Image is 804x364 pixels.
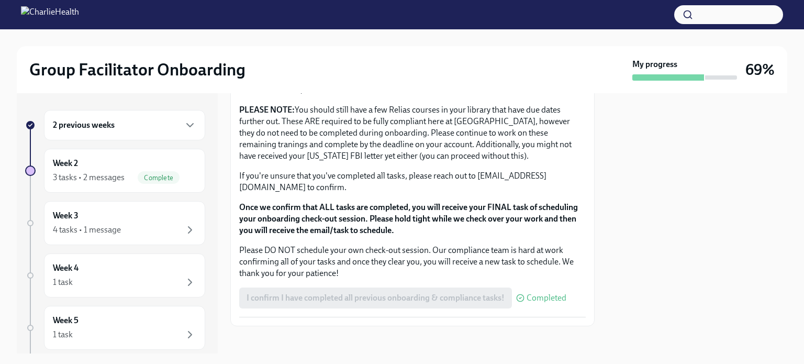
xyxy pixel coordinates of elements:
p: Please DO NOT schedule your own check-out session. Our compliance team is hard at work confirming... [239,245,586,279]
div: 1 task [53,329,73,340]
div: 1 task [53,277,73,288]
strong: PLEASE NOTE: [239,105,295,115]
div: 3 tasks • 2 messages [53,172,125,183]
h2: Group Facilitator Onboarding [29,59,245,80]
h6: 2 previous weeks [53,119,115,131]
span: Completed [527,294,566,302]
h6: Week 4 [53,262,79,274]
p: If you're unsure that you've completed all tasks, please reach out to [EMAIL_ADDRESS][DOMAIN_NAME... [239,170,586,193]
strong: My progress [632,59,677,70]
a: Week 23 tasks • 2 messagesComplete [25,149,205,193]
a: Week 51 task [25,306,205,350]
h6: Week 5 [53,315,79,326]
img: CharlieHealth [21,6,79,23]
span: Complete [138,174,180,182]
a: Week 41 task [25,253,205,297]
div: 2 previous weeks [44,110,205,140]
h6: Week 2 [53,158,78,169]
div: 4 tasks • 1 message [53,224,121,236]
h3: 69% [745,60,775,79]
h6: Week 3 [53,210,79,222]
a: Week 34 tasks • 1 message [25,201,205,245]
p: You should still have a few Relias courses in your library that have due dates further out. These... [239,104,586,162]
strong: Once we confirm that ALL tasks are completed, you will receive your FINAL task of scheduling your... [239,202,578,235]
